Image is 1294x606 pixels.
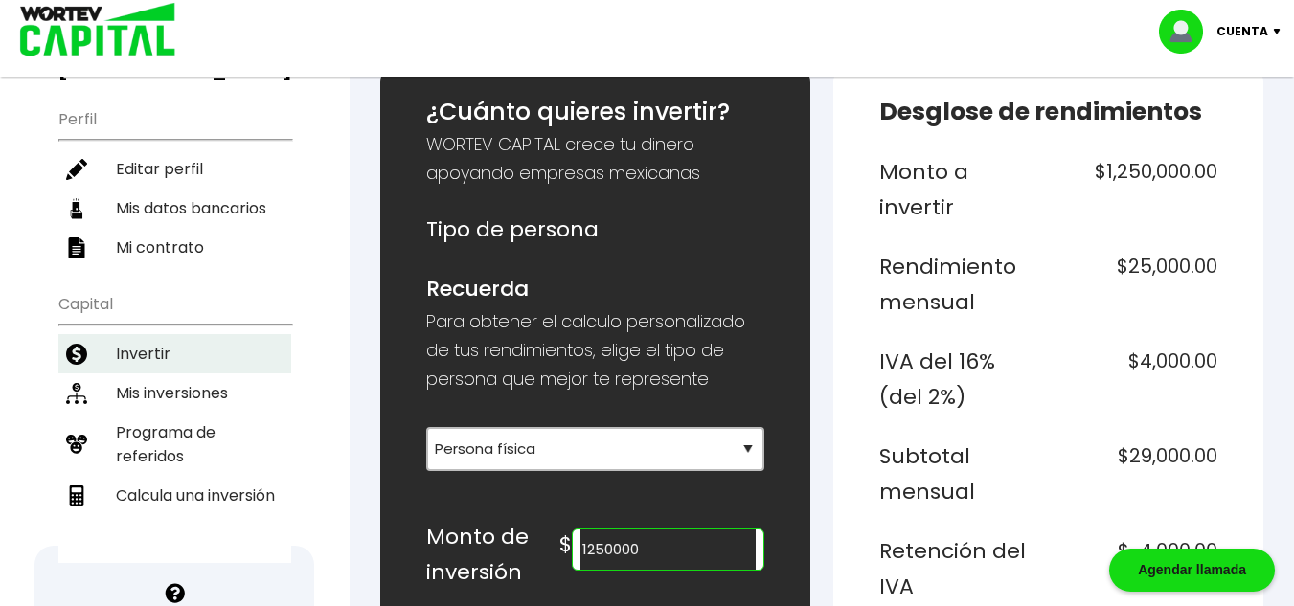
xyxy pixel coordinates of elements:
h6: IVA del 16% (del 2%) [879,344,1041,415]
p: WORTEV CAPITAL crece tu dinero apoyando empresas mexicanas [426,130,764,188]
h6: $25,000.00 [1056,249,1217,321]
img: icon-down [1268,29,1294,34]
img: editar-icon.952d3147.svg [66,159,87,180]
img: contrato-icon.f2db500c.svg [66,237,87,258]
a: Mis inversiones [58,373,291,413]
h5: Desglose de rendimientos [879,94,1217,130]
h6: $4,000.00 [1056,344,1217,415]
img: invertir-icon.b3b967d7.svg [66,344,87,365]
a: Invertir [58,334,291,373]
h6: Rendimiento mensual [879,249,1041,321]
img: calculadora-icon.17d418c4.svg [66,485,87,506]
h5: ¿Cuánto quieres invertir? [426,94,764,130]
h6: $29,000.00 [1056,438,1217,510]
h6: Subtotal mensual [879,438,1041,510]
img: recomiendanos-icon.9b8e9327.svg [66,434,87,455]
a: Calcula una inversión [58,476,291,515]
p: Para obtener el calculo personalizado de tus rendimientos, elige el tipo de persona que mejor te ... [426,307,764,393]
div: Agendar llamada [1109,549,1275,592]
h6: $ [559,527,572,563]
a: Mis datos bancarios [58,189,291,228]
ul: Capital [58,282,291,563]
a: Mi contrato [58,228,291,267]
img: inversiones-icon.6695dc30.svg [66,383,87,404]
h6: $1,250,000.00 [1056,154,1217,226]
img: profile-image [1159,10,1216,54]
ul: Perfil [58,98,291,267]
h6: Monto a invertir [879,154,1041,226]
h6: Monto de inversión [426,519,559,591]
h6: Recuerda [426,271,764,307]
img: datos-icon.10cf9172.svg [66,198,87,219]
a: Programa de referidos [58,413,291,476]
p: Cuenta [1216,17,1268,46]
h6: Tipo de persona [426,212,764,248]
a: Editar perfil [58,149,291,189]
h3: Buen día, [58,34,291,82]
